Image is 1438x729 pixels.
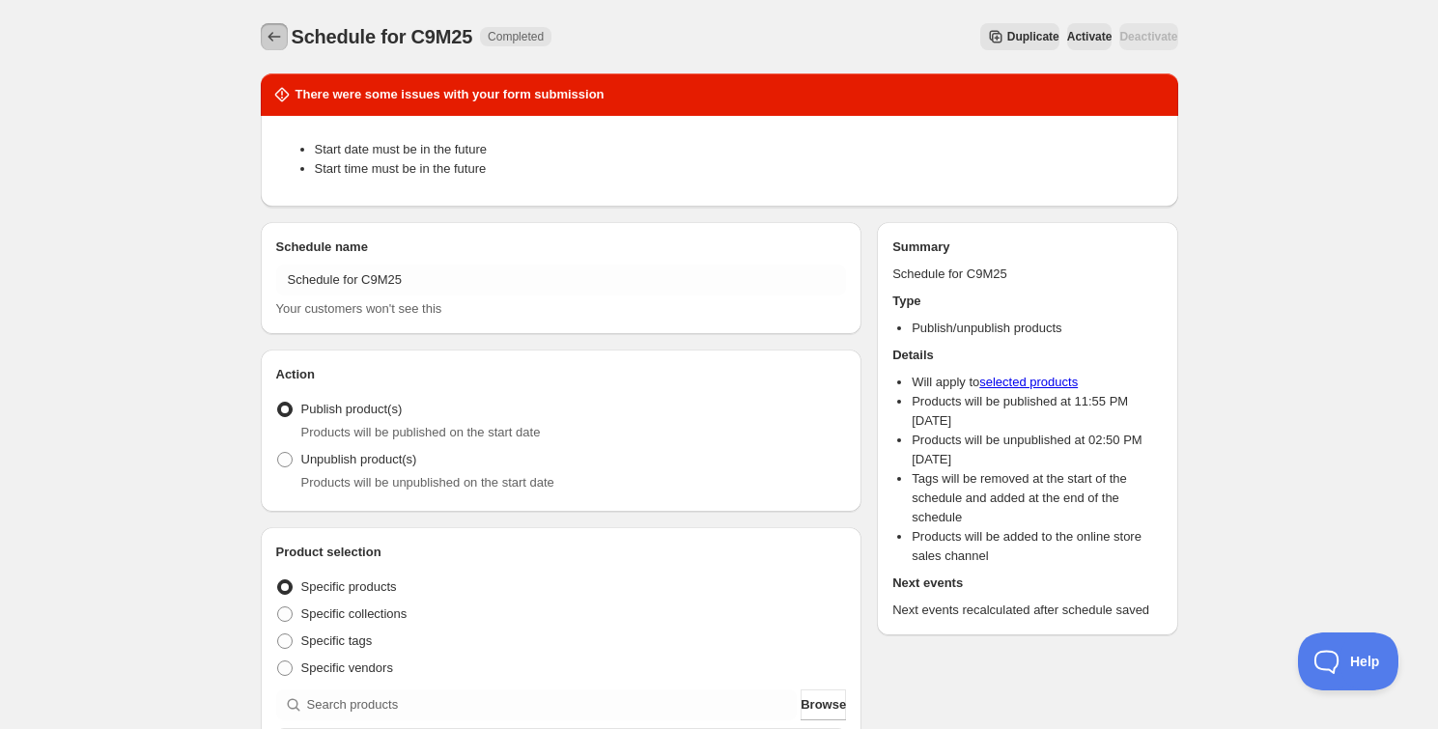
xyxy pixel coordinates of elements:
h2: Product selection [276,543,847,562]
span: Duplicate [1007,29,1059,44]
span: Your customers won't see this [276,301,442,316]
li: Start date must be in the future [315,140,1163,159]
li: Start time must be in the future [315,159,1163,179]
span: Specific collections [301,606,408,621]
h2: Type [892,292,1162,311]
span: Specific vendors [301,660,393,675]
li: Tags will be removed at the start of the schedule and added at the end of the schedule [912,469,1162,527]
span: Specific tags [301,633,373,648]
li: Publish/unpublish products [912,319,1162,338]
span: Browse [801,695,846,715]
li: Products will be added to the online store sales channel [912,527,1162,566]
button: Secondary action label [980,23,1059,50]
span: Unpublish product(s) [301,452,417,466]
p: Next events recalculated after schedule saved [892,601,1162,620]
h2: Schedule name [276,238,847,257]
li: Products will be published at 11:55 PM [DATE] [912,392,1162,431]
span: Products will be published on the start date [301,425,541,439]
a: selected products [979,375,1078,389]
h2: Next events [892,574,1162,593]
span: Publish product(s) [301,402,403,416]
button: Browse [801,689,846,720]
p: Schedule for C9M25 [892,265,1162,284]
button: Activate [1067,23,1113,50]
h2: Action [276,365,847,384]
li: Will apply to [912,373,1162,392]
span: Products will be unpublished on the start date [301,475,554,490]
span: Activate [1067,29,1113,44]
h2: There were some issues with your form submission [296,85,605,104]
span: Schedule for C9M25 [292,26,473,47]
h2: Summary [892,238,1162,257]
button: Schedules [261,23,288,50]
span: Specific products [301,579,397,594]
h2: Details [892,346,1162,365]
input: Search products [307,689,798,720]
span: Completed [488,29,544,44]
li: Products will be unpublished at 02:50 PM [DATE] [912,431,1162,469]
iframe: Toggle Customer Support [1298,632,1399,690]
